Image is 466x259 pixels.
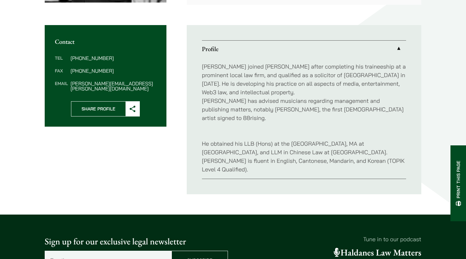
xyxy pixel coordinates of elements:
[70,56,156,61] dd: [PHONE_NUMBER]
[55,56,68,68] dt: Tel
[70,81,156,91] dd: [PERSON_NAME][EMAIL_ADDRESS][PERSON_NAME][DOMAIN_NAME]
[70,68,156,73] dd: [PHONE_NUMBER]
[202,41,406,57] a: Profile
[45,235,228,248] p: Sign up for our exclusive legal newsletter
[55,81,68,91] dt: Email
[71,102,126,116] span: Share Profile
[202,131,406,174] p: He obtained his LLB (Hons) at the [GEOGRAPHIC_DATA], MA at [GEOGRAPHIC_DATA], and LLM in Chinese ...
[238,235,421,243] p: Tune in to our podcast
[202,57,406,179] div: Profile
[334,247,421,258] a: Haldanes Law Matters
[202,62,406,122] p: [PERSON_NAME] joined [PERSON_NAME] after completing his traineeship at a prominent local law firm...
[71,101,140,116] button: Share Profile
[55,68,68,81] dt: Fax
[55,38,156,45] h2: Contact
